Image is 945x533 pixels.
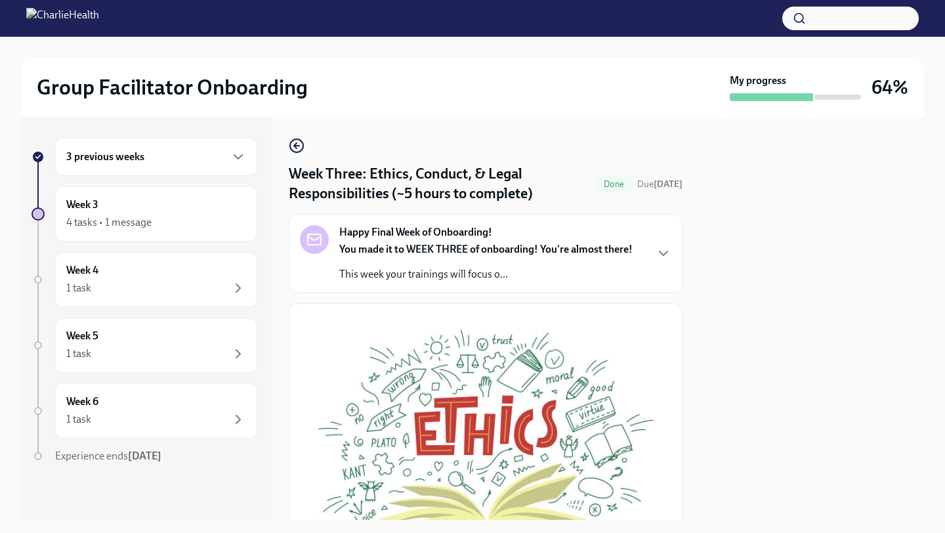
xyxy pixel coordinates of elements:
[66,412,91,427] div: 1 task
[66,329,98,343] h6: Week 5
[339,225,492,240] strong: Happy Final Week of Onboarding!
[66,347,91,361] div: 1 task
[55,450,161,462] span: Experience ends
[128,450,161,462] strong: [DATE]
[31,252,257,307] a: Week 41 task
[26,8,99,29] img: CharlieHealth
[31,318,257,373] a: Week 51 task
[339,243,633,255] strong: You made it to WEEK THREE of onboarding! You're almost there!
[66,215,152,230] div: 4 tasks • 1 message
[637,179,682,190] span: Due
[66,281,91,295] div: 1 task
[637,178,682,190] span: September 8th, 2025 10:00
[66,263,98,278] h6: Week 4
[31,383,257,438] a: Week 61 task
[289,164,591,203] h4: Week Three: Ethics, Conduct, & Legal Responsibilities (~5 hours to complete)
[55,138,257,176] div: 3 previous weeks
[31,186,257,242] a: Week 34 tasks • 1 message
[654,179,682,190] strong: [DATE]
[730,74,786,88] strong: My progress
[37,74,308,100] h2: Group Facilitator Onboarding
[66,198,98,212] h6: Week 3
[871,75,908,99] h3: 64%
[66,150,144,164] h6: 3 previous weeks
[66,394,98,409] h6: Week 6
[596,179,632,189] span: Done
[339,267,633,282] p: This week your trainings will focus o...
